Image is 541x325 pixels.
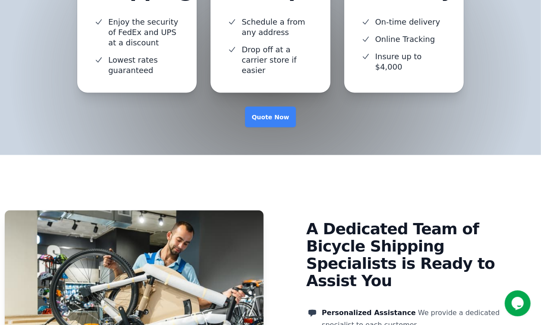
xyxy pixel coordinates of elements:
[228,17,313,38] li: Schedule a from any address
[505,290,532,316] iframe: chat widget
[94,17,179,48] li: Enjoy the security of FedEx and UPS at a discount
[94,55,179,76] li: Lowest rates guaranteed
[245,107,296,127] a: Quote Now
[362,34,447,45] li: Online Tracking
[228,45,313,76] li: Drop off at a carrier store if easier
[322,309,416,317] dt: Personalized Assistance
[362,17,447,27] li: On-time delivery
[306,221,527,290] h2: A Dedicated Team of Bicycle Shipping Specialists is Ready to Assist You
[362,51,447,72] li: Insure up to $4,000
